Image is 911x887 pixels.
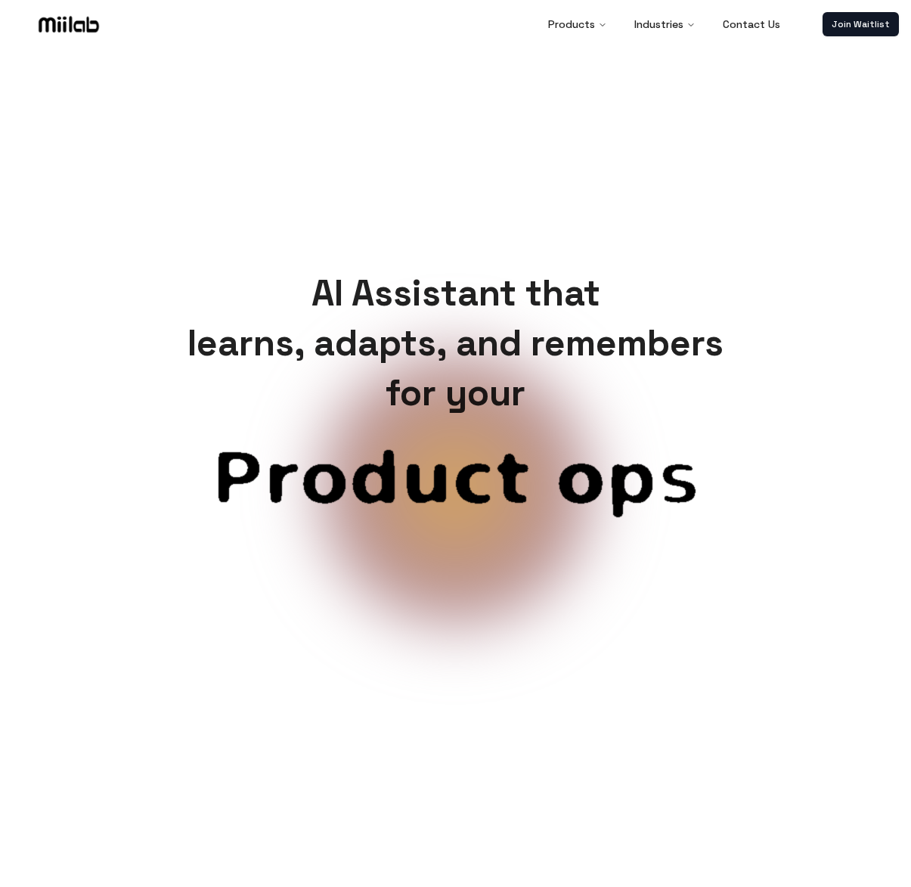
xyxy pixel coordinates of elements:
[12,13,125,36] a: Logo
[175,268,736,418] h1: AI Assistant that learns, adapts, and remembers for your
[823,12,899,36] a: Join Waitlist
[711,9,792,39] a: Contact Us
[116,442,796,588] span: Customer service
[536,9,619,39] button: Products
[536,9,792,39] nav: Main
[36,13,102,36] img: Logo
[622,9,708,39] button: Industries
